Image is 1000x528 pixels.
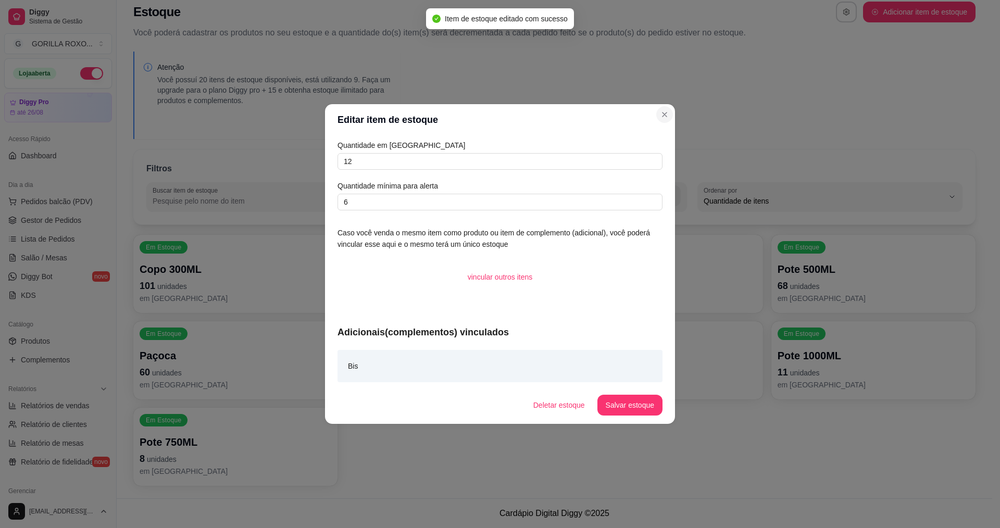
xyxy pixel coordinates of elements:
[432,15,441,23] span: check-circle
[337,140,662,151] article: Quantidade em [GEOGRAPHIC_DATA]
[656,106,673,123] button: Close
[337,180,662,192] article: Quantidade mínima para alerta
[337,227,662,250] article: Caso você venda o mesmo item como produto ou item de complemento (adicional), você poderá vincula...
[348,360,358,372] article: Bis
[325,104,675,135] header: Editar item de estoque
[337,325,662,340] article: Adicionais(complementos) vinculados
[525,395,593,416] button: Deletar estoque
[459,267,541,287] button: vincular outros itens
[445,15,568,23] span: Item de estoque editado com sucesso
[597,395,662,416] button: Salvar estoque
